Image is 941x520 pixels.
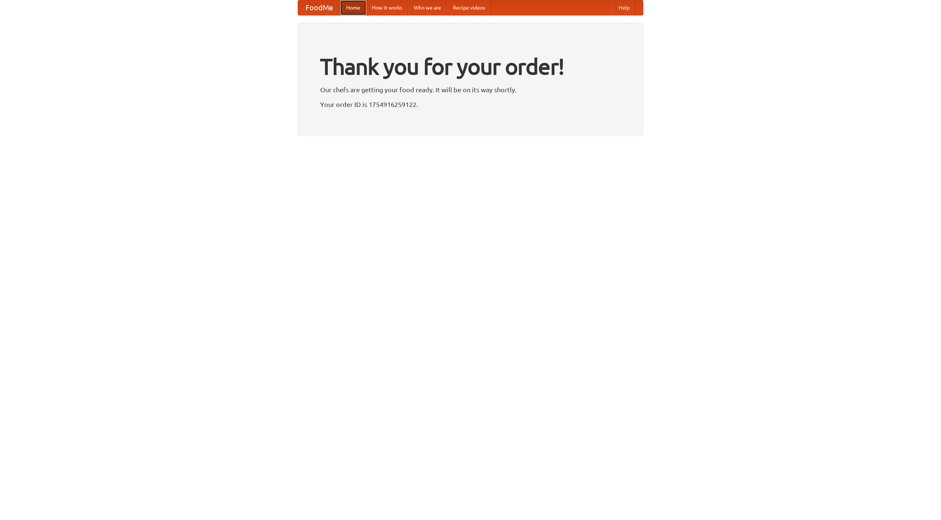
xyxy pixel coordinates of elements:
[320,49,621,84] h1: Thank you for your order!
[613,0,636,15] a: Help
[408,0,447,15] a: Who we are
[447,0,491,15] a: Recipe videos
[320,99,621,110] p: Your order ID is 1754916259122.
[366,0,408,15] a: How it works
[298,0,340,15] a: FoodMe
[320,84,621,95] p: Our chefs are getting your food ready. It will be on its way shortly.
[340,0,366,15] a: Home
